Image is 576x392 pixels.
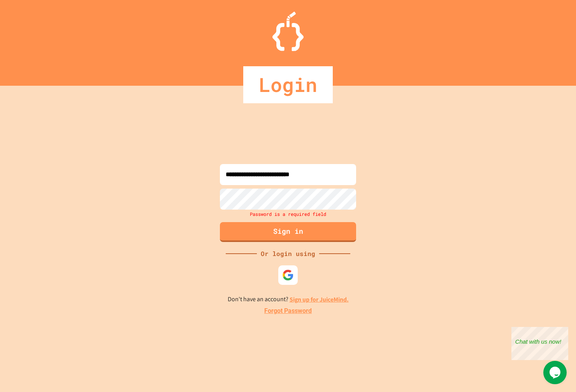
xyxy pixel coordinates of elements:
a: Forgot Password [264,306,312,316]
iframe: chat widget [511,327,568,360]
div: Login [243,66,333,103]
a: Sign up for JuiceMind. [290,295,349,304]
p: Don't have an account? [228,295,349,304]
div: Password is a required field [218,210,358,218]
iframe: chat widget [543,361,568,384]
img: Logo.svg [272,12,304,51]
img: google-icon.svg [282,269,294,281]
button: Sign in [220,222,356,242]
div: Or login using [257,249,319,258]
